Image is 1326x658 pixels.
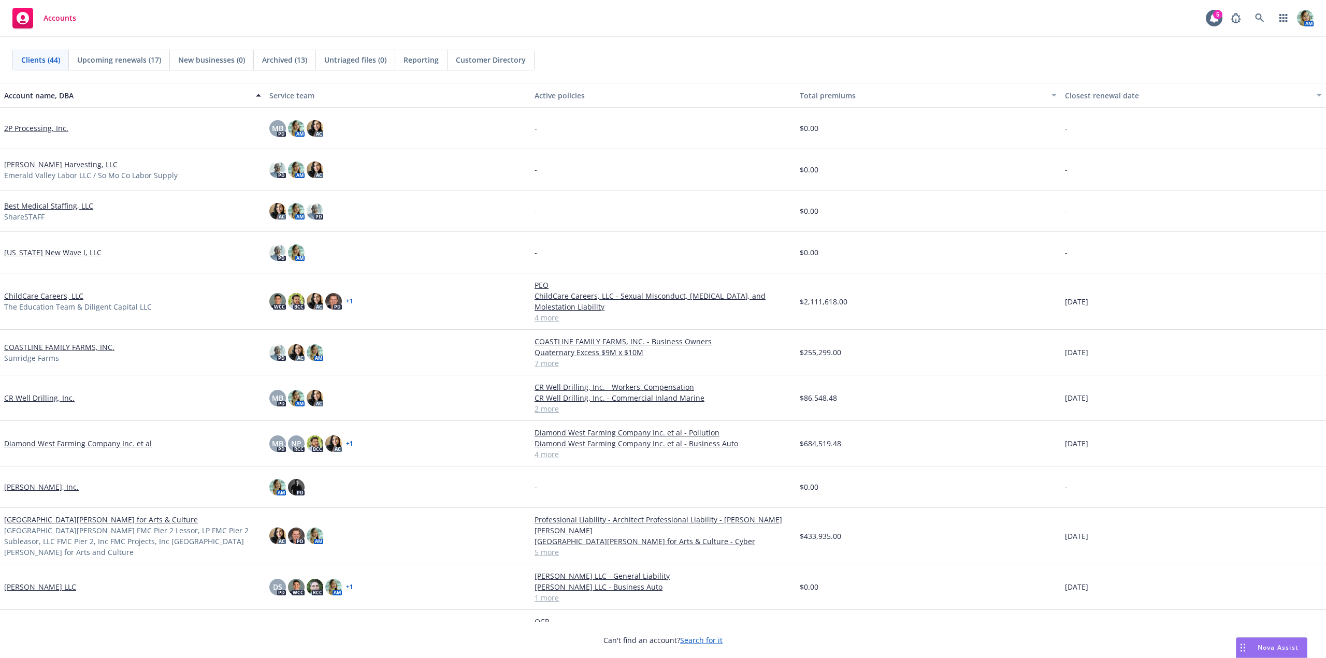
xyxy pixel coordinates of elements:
[265,83,530,108] button: Service team
[800,581,818,592] span: $0.00
[535,403,791,414] a: 2 more
[1065,90,1310,101] div: Closest renewal date
[800,123,818,134] span: $0.00
[535,290,791,312] a: ChildCare Careers, LLC - Sexual Misconduct, [MEDICAL_DATA], and Molestation Liability
[288,528,305,544] img: photo
[1065,581,1088,592] span: [DATE]
[291,438,301,449] span: NP
[1065,206,1068,216] span: -
[1065,296,1088,307] span: [DATE]
[4,170,178,181] span: Emerald Valley Labor LLC / So Mo Co Labor Supply
[288,162,305,178] img: photo
[307,390,323,406] img: photo
[272,438,283,449] span: MB
[324,54,386,65] span: Untriaged files (0)
[288,579,305,595] img: photo
[535,427,791,438] a: Diamond West Farming Company Inc. et al - Pollution
[800,347,841,358] span: $255,299.00
[1258,643,1299,652] span: Nova Assist
[1065,164,1068,175] span: -
[307,120,323,137] img: photo
[4,481,79,492] a: [PERSON_NAME], Inc.
[288,479,305,495] img: photo
[4,342,114,353] a: COASTLINE FAMILY FARMS, INC.
[800,392,837,403] span: $86,548.48
[1065,481,1068,492] span: -
[680,635,723,645] a: Search for it
[535,547,791,558] a: 5 more
[800,531,841,542] span: $433,935.00
[1249,8,1270,28] a: Search
[1065,247,1068,258] span: -
[346,441,353,447] a: + 1
[4,438,152,449] a: Diamond West Farming Company Inc. et al
[288,390,305,406] img: photo
[535,347,791,358] a: Quaternary Excess $9M x $10M
[346,298,353,304] a: + 1
[269,90,526,101] div: Service team
[269,203,286,220] img: photo
[178,54,245,65] span: New businesses (0)
[269,344,286,361] img: photo
[307,162,323,178] img: photo
[535,164,537,175] span: -
[77,54,161,65] span: Upcoming renewals (17)
[269,528,286,544] img: photo
[1065,392,1088,403] span: [DATE]
[1226,8,1246,28] a: Report a Bug
[4,123,68,134] a: 2P Processing, Inc.
[4,159,118,170] a: [PERSON_NAME] Harvesting, LLC
[307,435,323,452] img: photo
[273,581,282,592] span: DS
[535,581,791,592] a: [PERSON_NAME] LLC - Business Auto
[325,435,342,452] img: photo
[535,392,791,403] a: CR Well Drilling, Inc. - Commercial Inland Marine
[535,536,791,547] a: [GEOGRAPHIC_DATA][PERSON_NAME] for Arts & Culture - Cyber
[269,479,286,495] img: photo
[4,514,198,525] a: [GEOGRAPHIC_DATA][PERSON_NAME] for Arts & Culture
[325,579,342,595] img: photo
[800,296,847,307] span: $2,111,618.00
[4,211,45,222] span: ShareSTAFF
[796,83,1061,108] button: Total premiums
[4,200,93,211] a: Best Medical Staffing, LLC
[800,164,818,175] span: $0.00
[1065,531,1088,542] span: [DATE]
[307,293,323,310] img: photo
[288,244,305,261] img: photo
[44,14,76,22] span: Accounts
[307,579,323,595] img: photo
[307,344,323,361] img: photo
[288,120,305,137] img: photo
[535,571,791,581] a: [PERSON_NAME] LLC - General Liability
[269,162,286,178] img: photo
[535,90,791,101] div: Active policies
[535,438,791,449] a: Diamond West Farming Company Inc. et al - Business Auto
[535,206,537,216] span: -
[307,203,323,220] img: photo
[269,244,286,261] img: photo
[800,90,1045,101] div: Total premiums
[4,581,76,592] a: [PERSON_NAME] LLC
[535,382,791,392] a: CR Well Drilling, Inc. - Workers' Compensation
[21,54,60,65] span: Clients (44)
[8,4,80,33] a: Accounts
[1297,10,1314,26] img: photo
[288,293,305,310] img: photo
[1273,8,1294,28] a: Switch app
[4,301,152,312] span: The Education Team & Diligent Capital LLC
[535,336,791,347] a: COASTLINE FAMILY FARMS, INC. - Business Owners
[535,616,791,627] a: OCP
[1065,123,1068,134] span: -
[1213,10,1222,19] div: 5
[1065,438,1088,449] span: [DATE]
[288,344,305,361] img: photo
[535,312,791,323] a: 4 more
[800,481,818,492] span: $0.00
[4,392,75,403] a: CR Well Drilling, Inc.
[262,54,307,65] span: Archived (13)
